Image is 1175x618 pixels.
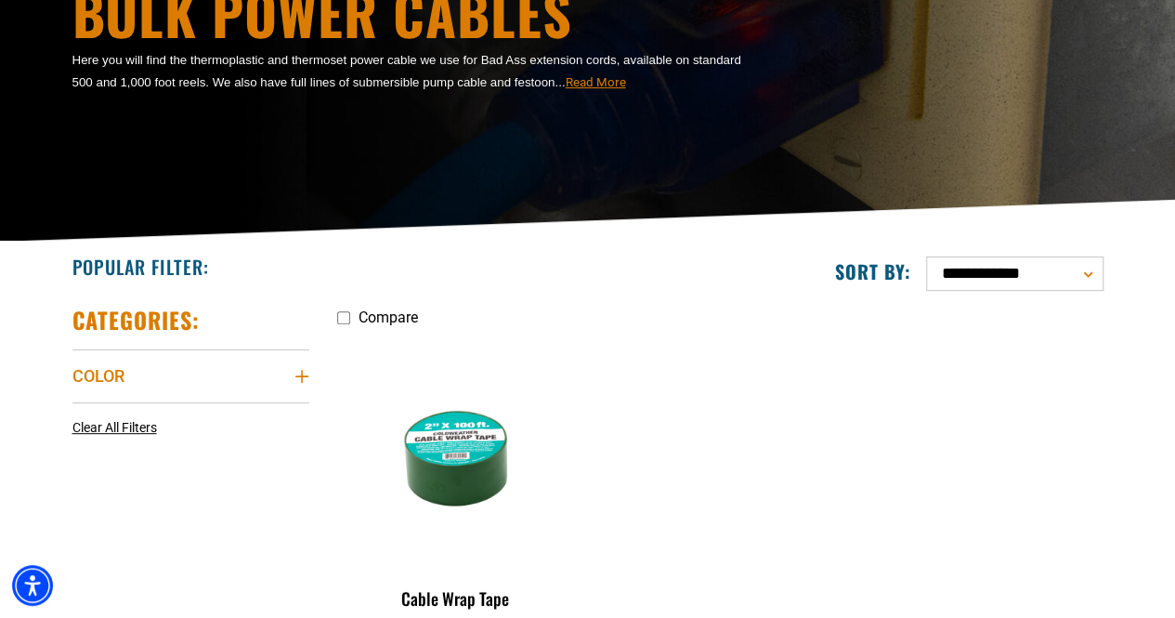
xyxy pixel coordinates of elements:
[72,418,164,438] a: Clear All Filters
[337,335,574,618] a: Green Cable Wrap Tape
[566,75,626,89] span: Read More
[72,53,741,89] span: Here you will find the thermoplastic and thermoset power cable we use for Bad Ass extension cords...
[12,565,53,606] div: Accessibility Menu
[72,420,157,435] span: Clear All Filters
[338,345,572,559] img: Green
[359,309,418,326] span: Compare
[72,255,209,279] h2: Popular Filter:
[337,590,574,607] div: Cable Wrap Tape
[72,365,124,387] span: Color
[72,306,201,335] h2: Categories:
[72,349,309,401] summary: Color
[835,259,911,283] label: Sort by:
